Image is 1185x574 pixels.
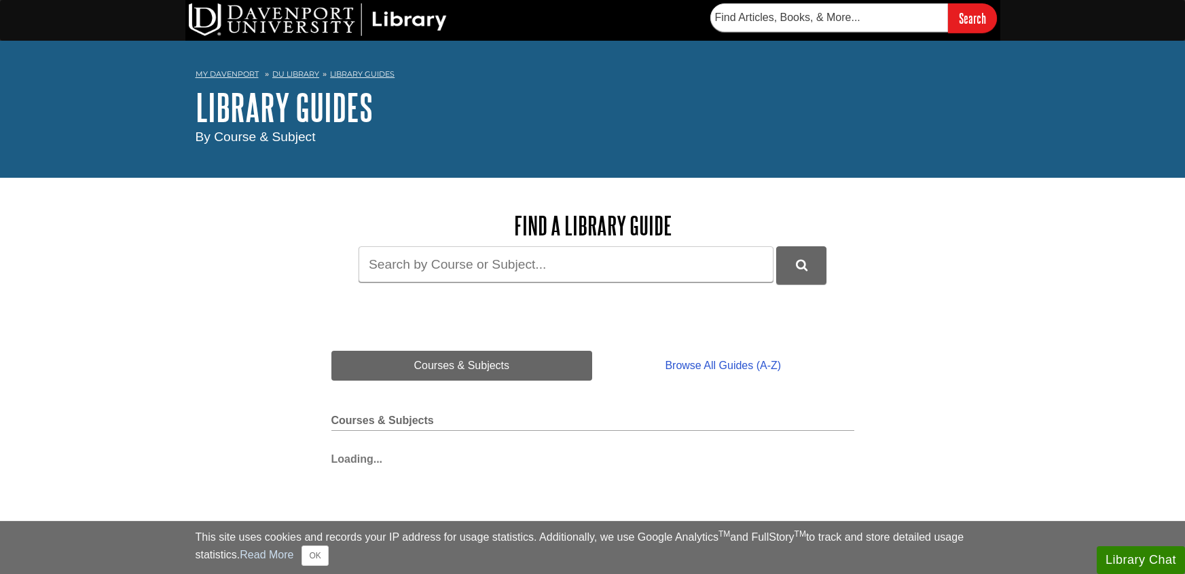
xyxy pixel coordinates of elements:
form: Searches DU Library's articles, books, and more [710,3,997,33]
i: Search Library Guides [796,259,807,271]
sup: TM [795,529,806,539]
a: Read More [240,549,293,560]
input: Search by Course or Subject... [359,246,773,282]
nav: breadcrumb [196,65,990,87]
a: My Davenport [196,69,259,80]
h2: Courses & Subjects [331,415,854,431]
input: Search [948,3,997,33]
div: By Course & Subject [196,128,990,147]
input: Find Articles, Books, & More... [710,3,948,32]
sup: TM [718,529,730,539]
button: Library Chat [1097,546,1185,574]
img: DU Library [189,3,447,36]
button: Close [302,546,328,566]
a: Browse All Guides (A-Z) [592,351,854,381]
div: This site uses cookies and records your IP address for usage statistics. Additionally, we use Goo... [196,529,990,566]
a: DU Library [272,69,319,79]
a: Courses & Subjects [331,351,593,381]
div: Loading... [331,444,854,467]
h1: Library Guides [196,87,990,128]
h2: Find a Library Guide [331,212,854,240]
a: Library Guides [330,69,395,79]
